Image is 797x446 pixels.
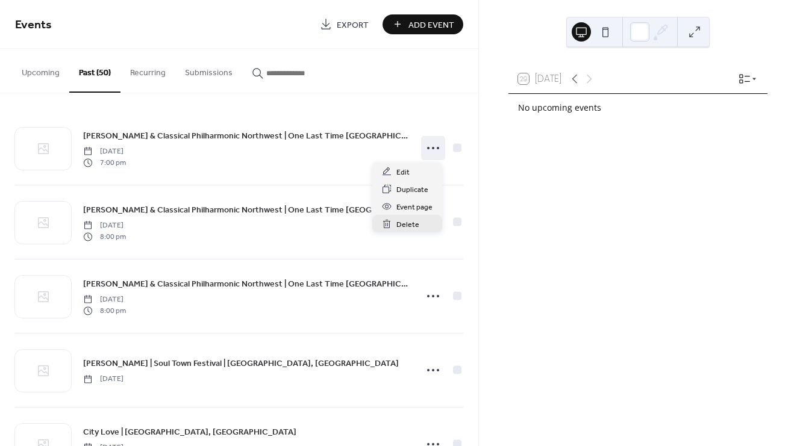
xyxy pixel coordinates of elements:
span: Event page [396,201,433,214]
button: Upcoming [12,49,69,91]
span: Delete [396,218,419,231]
span: [PERSON_NAME] & Classical Philharmonic Northwest | One Last Time [GEOGRAPHIC_DATA]! | [GEOGRAPHIC... [83,278,408,291]
span: Edit [396,166,410,179]
span: 8:00 pm [83,305,126,316]
button: Submissions [175,49,242,91]
a: [PERSON_NAME] & Classical Philharmonic Northwest | One Last Time [GEOGRAPHIC_DATA]! | [GEOGRAPHIC... [83,203,408,217]
button: Add Event [383,14,463,34]
span: 8:00 pm [83,231,126,242]
a: Export [311,14,378,34]
span: [DATE] [83,294,126,305]
span: [PERSON_NAME] & Classical Philharmonic Northwest | One Last Time [GEOGRAPHIC_DATA]! | [GEOGRAPHIC... [83,130,408,143]
span: Events [15,13,52,37]
span: [PERSON_NAME] | Soul Town Festival | [GEOGRAPHIC_DATA], [GEOGRAPHIC_DATA] [83,358,399,370]
div: No upcoming events [518,101,758,114]
span: City Love | [GEOGRAPHIC_DATA], [GEOGRAPHIC_DATA] [83,426,296,439]
span: 7:00 pm [83,157,126,168]
span: [DATE] [83,220,126,231]
span: Add Event [408,19,454,31]
a: [PERSON_NAME] & Classical Philharmonic Northwest | One Last Time [GEOGRAPHIC_DATA]! | [GEOGRAPHIC... [83,129,408,143]
button: Past (50) [69,49,120,93]
span: Duplicate [396,184,428,196]
span: [DATE] [83,374,123,385]
a: City Love | [GEOGRAPHIC_DATA], [GEOGRAPHIC_DATA] [83,425,296,439]
button: Recurring [120,49,175,91]
a: [PERSON_NAME] & Classical Philharmonic Northwest | One Last Time [GEOGRAPHIC_DATA]! | [GEOGRAPHIC... [83,277,408,291]
span: [DATE] [83,146,126,157]
a: [PERSON_NAME] | Soul Town Festival | [GEOGRAPHIC_DATA], [GEOGRAPHIC_DATA] [83,356,399,370]
span: [PERSON_NAME] & Classical Philharmonic Northwest | One Last Time [GEOGRAPHIC_DATA]! | [GEOGRAPHIC... [83,204,408,217]
span: Export [337,19,369,31]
